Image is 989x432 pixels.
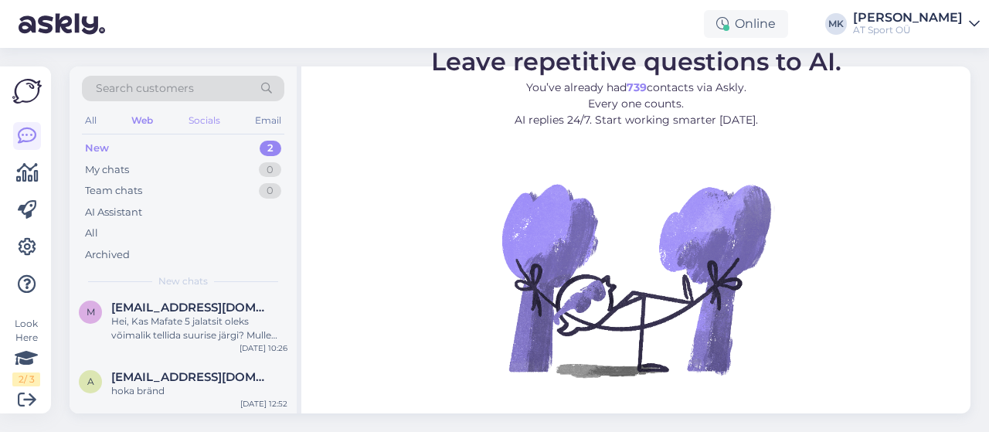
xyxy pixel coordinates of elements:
img: No Chat active [497,141,775,419]
div: Archived [85,247,130,263]
div: hoka bränd [111,384,287,398]
span: m [87,306,95,318]
div: 0 [259,162,281,178]
div: 2 [260,141,281,156]
span: Leave repetitive questions to AI. [431,46,841,77]
div: [DATE] 10:26 [240,342,287,354]
a: [PERSON_NAME]AT Sport OÜ [853,12,980,36]
div: Hei, Kas Mafate 5 jalatsit oleks võimalik tellida suurise järgi? Mulle sobib 46 2/3 kuid hetkel o... [111,315,287,342]
div: Online [704,10,788,38]
div: All [85,226,98,241]
span: artur.gerassimov13@gmail.com [111,370,272,384]
div: Socials [185,111,223,131]
div: All [82,111,100,131]
div: 2 / 3 [12,372,40,386]
div: AI Assistant [85,205,142,220]
span: Search customers [96,80,194,97]
div: New [85,141,109,156]
div: Web [128,111,156,131]
img: Askly Logo [12,79,42,104]
span: martin390@gmail.com [111,301,272,315]
div: [DATE] 12:52 [240,398,287,410]
div: Email [252,111,284,131]
span: a [87,376,94,387]
div: Team chats [85,183,142,199]
div: AT Sport OÜ [853,24,963,36]
div: MK [825,13,847,35]
div: [PERSON_NAME] [853,12,963,24]
span: New chats [158,274,208,288]
p: You’ve already had contacts via Askly. Every one counts. AI replies 24/7. Start working smarter [... [431,80,841,128]
div: My chats [85,162,129,178]
div: Look Here [12,317,40,386]
div: 0 [259,183,281,199]
b: 739 [627,80,647,94]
